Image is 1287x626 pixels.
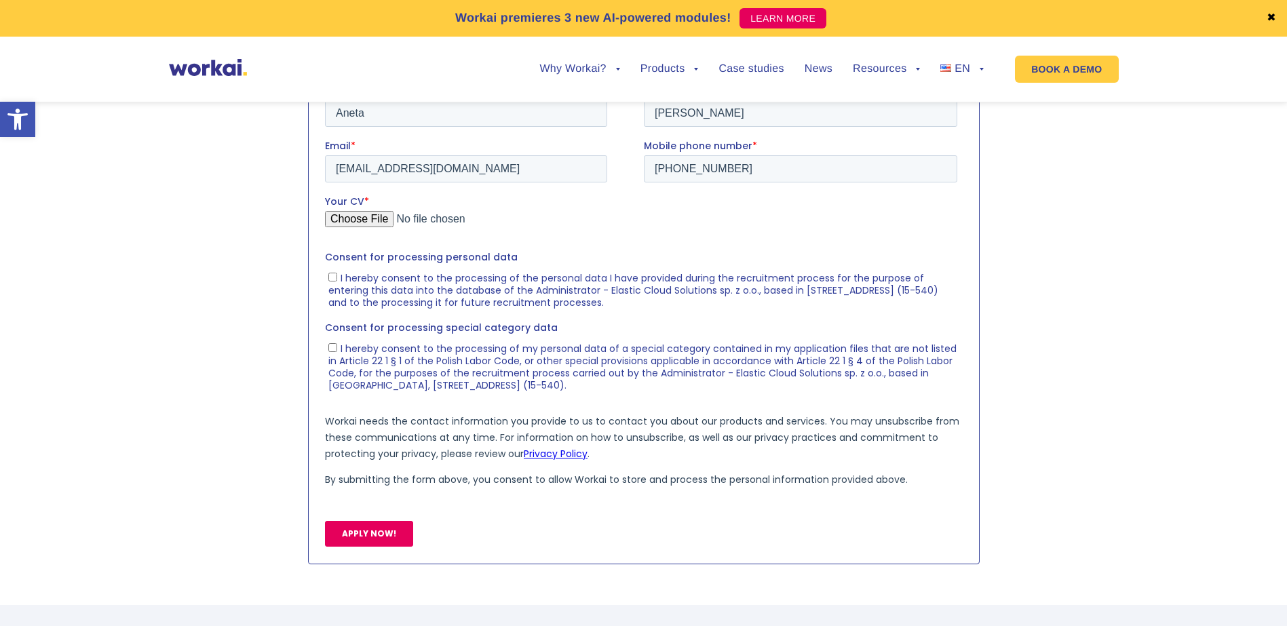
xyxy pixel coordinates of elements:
a: BOOK A DEMO [1015,56,1118,83]
a: Products [640,64,699,75]
a: LEARN MORE [739,8,826,28]
a: News [805,64,832,75]
a: Case studies [718,64,784,75]
a: ✖ [1267,13,1276,24]
iframe: Form 0 [325,83,963,558]
a: Why Workai? [539,64,619,75]
span: EN [955,63,970,75]
p: Workai premieres 3 new AI-powered modules! [455,9,731,27]
a: Resources [853,64,920,75]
